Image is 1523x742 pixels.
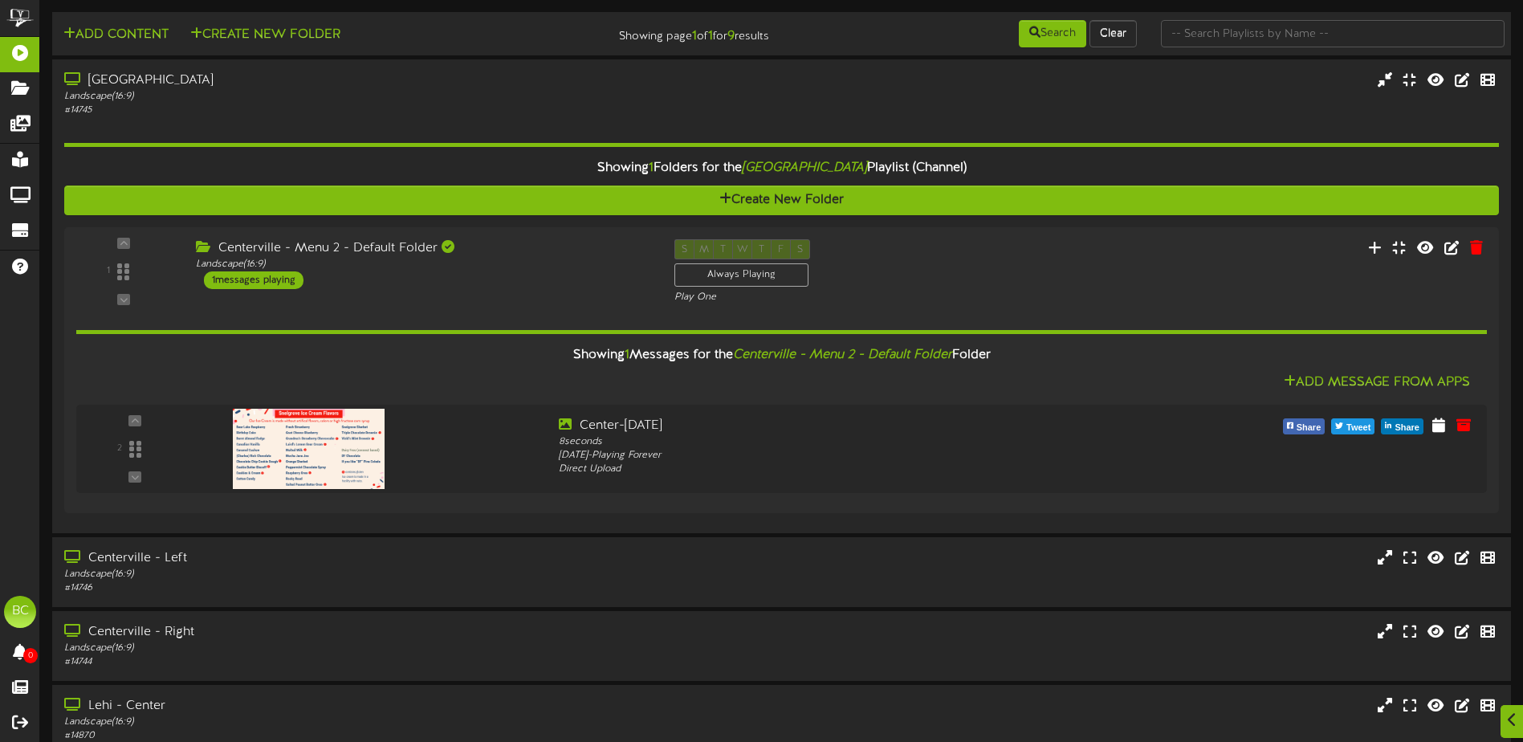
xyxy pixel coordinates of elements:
[52,151,1511,185] div: Showing Folders for the Playlist (Channel)
[559,449,1122,463] div: [DATE] - Playing Forever
[559,463,1122,476] div: Direct Upload
[204,271,303,289] div: 1 messages playing
[733,348,952,362] i: Centerville - Menu 2 - Default Folder
[1293,419,1325,437] span: Share
[196,239,650,258] div: Centerville - Menu 2 - Default Folder
[64,90,648,104] div: Landscape ( 16:9 )
[559,435,1122,449] div: 8 seconds
[64,185,1499,215] button: Create New Folder
[649,161,654,175] span: 1
[625,348,629,362] span: 1
[727,29,735,43] strong: 9
[708,29,713,43] strong: 1
[196,258,650,271] div: Landscape ( 16:9 )
[536,18,781,46] div: Showing page of for results
[64,549,648,568] div: Centerville - Left
[1089,20,1137,47] button: Clear
[64,655,648,669] div: # 14744
[59,25,173,45] button: Add Content
[185,25,345,45] button: Create New Folder
[4,596,36,628] div: BC
[233,409,384,489] img: 67cc4c52-787b-4589-a39d-2255ef672137.png
[742,161,867,175] i: [GEOGRAPHIC_DATA]
[64,71,648,90] div: [GEOGRAPHIC_DATA]
[1161,20,1505,47] input: -- Search Playlists by Name --
[559,417,1122,435] div: Center-[DATE]
[64,715,648,729] div: Landscape ( 16:9 )
[1391,419,1423,437] span: Share
[1019,20,1086,47] button: Search
[1279,373,1475,393] button: Add Message From Apps
[64,642,648,655] div: Landscape ( 16:9 )
[64,338,1499,373] div: Showing Messages for the Folder
[64,104,648,117] div: # 14745
[64,623,648,642] div: Centerville - Right
[1331,418,1374,434] button: Tweet
[1381,418,1423,434] button: Share
[1343,419,1374,437] span: Tweet
[674,263,808,287] div: Always Playing
[674,291,1009,304] div: Play One
[23,648,38,663] span: 0
[1283,418,1325,434] button: Share
[692,29,697,43] strong: 1
[64,568,648,581] div: Landscape ( 16:9 )
[64,581,648,595] div: # 14746
[64,697,648,715] div: Lehi - Center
